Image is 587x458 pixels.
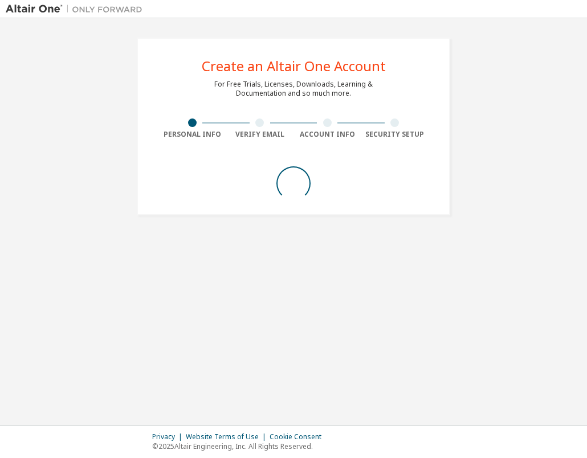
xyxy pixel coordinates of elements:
[186,432,270,441] div: Website Terms of Use
[361,130,429,139] div: Security Setup
[226,130,294,139] div: Verify Email
[214,80,373,98] div: For Free Trials, Licenses, Downloads, Learning & Documentation and so much more.
[6,3,148,15] img: Altair One
[158,130,226,139] div: Personal Info
[293,130,361,139] div: Account Info
[270,432,328,441] div: Cookie Consent
[202,59,386,73] div: Create an Altair One Account
[152,432,186,441] div: Privacy
[152,441,328,451] p: © 2025 Altair Engineering, Inc. All Rights Reserved.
